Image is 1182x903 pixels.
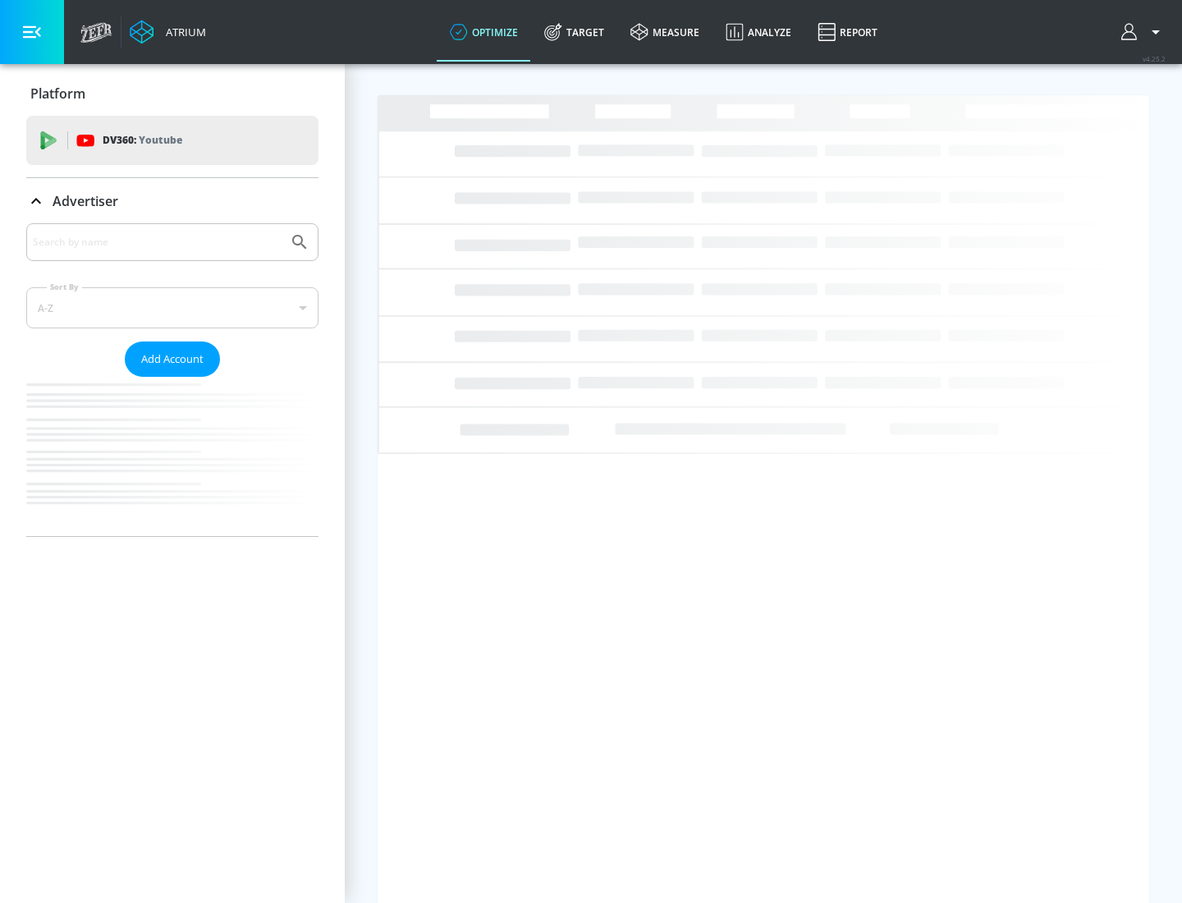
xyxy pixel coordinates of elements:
label: Sort By [47,282,82,292]
div: Platform [26,71,318,117]
a: Analyze [712,2,804,62]
a: Report [804,2,891,62]
a: measure [617,2,712,62]
a: Atrium [130,20,206,44]
p: Youtube [139,131,182,149]
p: Platform [30,85,85,103]
div: Advertiser [26,178,318,224]
p: Advertiser [53,192,118,210]
a: Target [531,2,617,62]
a: optimize [437,2,531,62]
div: Atrium [159,25,206,39]
span: Add Account [141,350,204,369]
p: DV360: [103,131,182,149]
input: Search by name [33,231,282,253]
span: v 4.25.2 [1143,54,1166,63]
div: Advertiser [26,223,318,536]
nav: list of Advertiser [26,377,318,536]
div: A-Z [26,287,318,328]
div: DV360: Youtube [26,116,318,165]
button: Add Account [125,341,220,377]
